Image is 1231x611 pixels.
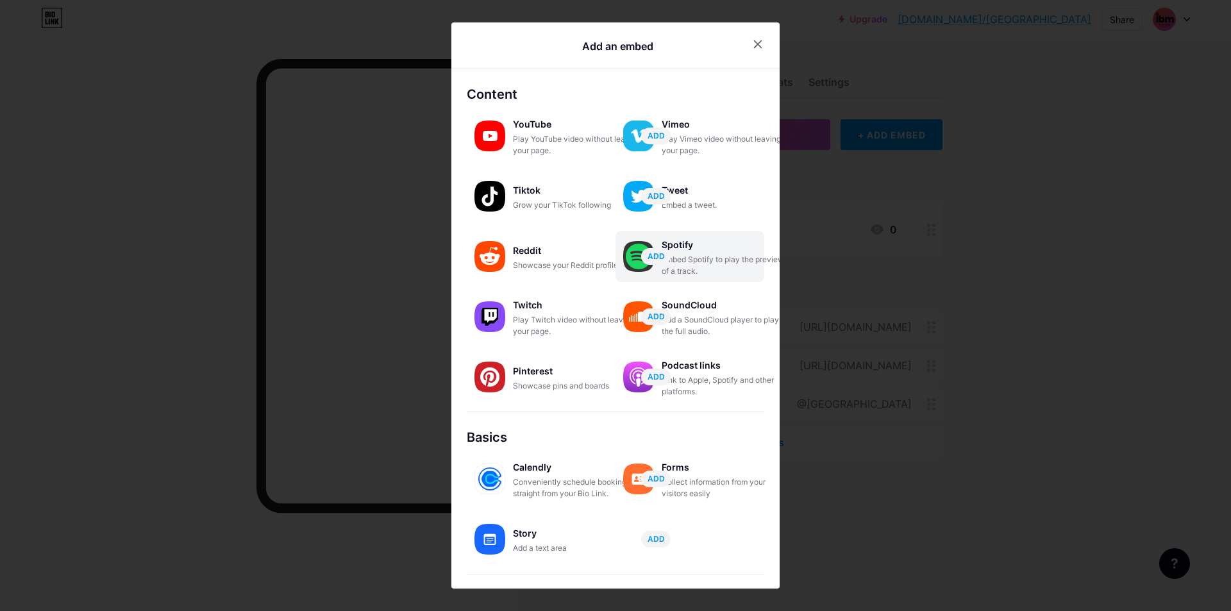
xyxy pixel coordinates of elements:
div: Story [513,524,641,542]
img: podcastlinks [623,362,654,392]
button: ADD [641,531,671,548]
div: Add a text area [513,542,641,554]
div: Reddit [513,242,641,260]
span: ADD [648,371,665,382]
div: Tiktok [513,181,641,199]
span: ADD [648,473,665,484]
div: Spotify [662,236,790,254]
span: ADD [648,251,665,262]
div: Vimeo [662,115,790,133]
div: Pinterest [513,362,641,380]
div: Tweet [662,181,790,199]
div: Calendly [513,458,641,476]
div: Twitch [513,296,641,314]
img: youtube [474,121,505,151]
img: vimeo [623,121,654,151]
div: YouTube [513,115,641,133]
div: Showcase pins and boards [513,380,641,392]
div: Play Vimeo video without leaving your page. [662,133,790,156]
div: Collect information from your visitors easily [662,476,790,499]
div: Play Twitch video without leaving your page. [513,314,641,337]
div: Content [467,85,764,104]
img: story [474,524,505,555]
div: Conveniently schedule bookings straight from your Bio Link. [513,476,641,499]
img: reddit [474,241,505,272]
button: ADD [641,188,671,205]
div: Play YouTube video without leaving your page. [513,133,641,156]
span: ADD [648,533,665,544]
button: ADD [641,128,671,144]
div: Podcast links [662,356,790,374]
span: ADD [648,130,665,141]
div: Embed a tweet. [662,199,790,211]
button: ADD [641,248,671,265]
button: ADD [641,308,671,325]
img: forms [623,464,654,494]
img: tiktok [474,181,505,212]
div: Add an embed [582,38,653,54]
div: Add a SoundCloud player to play the full audio. [662,314,790,337]
img: calendly [474,464,505,494]
div: Basics [467,428,764,447]
img: twitter [623,181,654,212]
div: Forms [662,458,790,476]
div: Showcase your Reddit profile [513,260,641,271]
img: pinterest [474,362,505,392]
div: Embed Spotify to play the preview of a track. [662,254,790,277]
img: spotify [623,241,654,272]
span: ADD [648,190,665,201]
img: twitch [474,301,505,332]
div: SoundCloud [662,296,790,314]
img: soundcloud [623,301,654,332]
span: ADD [648,311,665,322]
button: ADD [641,471,671,487]
div: Grow your TikTok following [513,199,641,211]
div: Link to Apple, Spotify and other platforms. [662,374,790,398]
button: ADD [641,369,671,385]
